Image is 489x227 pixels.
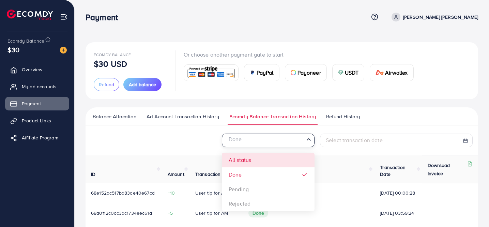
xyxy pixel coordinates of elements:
input: Search for option [225,136,304,146]
li: Done [222,167,315,182]
span: PayPal [257,69,274,77]
a: cardUSDT [332,64,365,81]
span: Add balance [129,81,156,88]
span: [DATE] 03:59:24 [380,210,417,216]
span: Payment [22,100,41,107]
span: Affiliate Program [22,134,58,141]
span: [DATE] 00:00:28 [380,190,417,196]
p: $30 USD [94,60,127,68]
span: Ad Account Transaction History [147,113,219,120]
p: [PERSON_NAME] [PERSON_NAME] [403,13,478,21]
a: Product Links [5,114,69,127]
img: image [60,47,67,54]
img: card [186,65,236,80]
img: logo [7,10,53,20]
li: Rejected [222,196,315,211]
li: All status [222,153,315,167]
span: Airwallex [385,69,408,77]
span: Product Links [22,117,51,124]
span: USDT [345,69,359,77]
div: Search for option [222,134,315,147]
iframe: Chat [460,196,484,222]
span: $30 [7,45,19,55]
span: Balance Allocation [93,113,136,120]
span: User tip for AM [195,190,228,196]
img: menu [60,13,68,21]
span: Done [248,209,269,217]
span: +5 [168,210,184,216]
button: Add balance [123,78,162,91]
a: Payment [5,97,69,110]
span: 68e152ac517bd83ae40e67cd [91,190,155,196]
p: Or choose another payment gate to start [184,50,419,59]
img: card [250,70,255,75]
span: +10 [168,190,184,196]
span: Payoneer [297,69,321,77]
span: Refund History [326,113,360,120]
a: card [184,64,239,81]
span: 68a0f12c0cc3dc1734eec61d [91,210,152,216]
h3: Payment [86,12,123,22]
a: cardPayPal [244,64,279,81]
img: card [291,70,296,75]
li: Pending [222,182,315,197]
span: My ad accounts [22,83,57,90]
span: Done [227,134,243,144]
p: Download Invoice [428,161,466,178]
span: Ecomdy Balance [7,37,44,44]
button: Refund [94,78,119,91]
span: Ecomdy Balance [94,52,131,58]
span: Select transaction date [326,136,383,144]
a: cardAirwallex [370,64,413,81]
img: card [338,70,343,75]
span: Ecomdy Balance Transaction History [229,113,316,120]
a: cardPayoneer [285,64,327,81]
a: [PERSON_NAME] [PERSON_NAME] [389,13,478,21]
span: Refund [99,81,114,88]
a: Overview [5,63,69,76]
a: My ad accounts [5,80,69,93]
span: ID [91,171,95,178]
span: Amount [168,171,184,178]
span: Overview [22,66,42,73]
span: User tip for AM [195,210,228,216]
a: Affiliate Program [5,131,69,145]
span: Transaction type [195,171,232,178]
span: Transaction Date [380,164,406,178]
img: card [376,70,384,75]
